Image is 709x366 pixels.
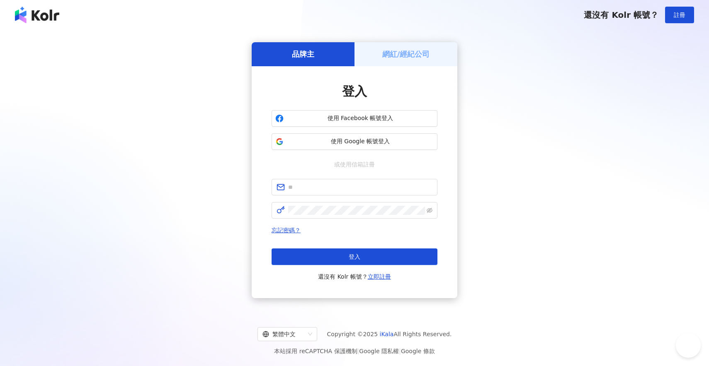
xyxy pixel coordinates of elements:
h5: 網紅/經紀公司 [382,49,430,59]
span: 註冊 [674,12,685,18]
a: 立即註冊 [368,273,391,280]
span: | [357,348,359,354]
span: 登入 [349,253,360,260]
div: 繁體中文 [262,327,305,341]
span: eye-invisible [427,207,432,213]
span: 登入 [342,84,367,99]
span: 還沒有 Kolr 帳號？ [584,10,658,20]
iframe: Help Scout Beacon - Open [676,333,701,358]
span: 或使用信箱註冊 [328,160,381,169]
a: 忘記密碼？ [272,227,301,234]
span: | [399,348,401,354]
h5: 品牌主 [292,49,314,59]
span: 使用 Facebook 帳號登入 [287,114,434,123]
a: iKala [380,331,394,337]
button: 使用 Google 帳號登入 [272,133,437,150]
span: Copyright © 2025 All Rights Reserved. [327,329,452,339]
span: 還沒有 Kolr 帳號？ [318,272,391,282]
img: logo [15,7,59,23]
span: 本站採用 reCAPTCHA 保護機制 [274,346,435,356]
button: 使用 Facebook 帳號登入 [272,110,437,127]
a: Google 隱私權 [359,348,399,354]
a: Google 條款 [401,348,435,354]
button: 登入 [272,248,437,265]
span: 使用 Google 帳號登入 [287,137,434,146]
button: 註冊 [665,7,694,23]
